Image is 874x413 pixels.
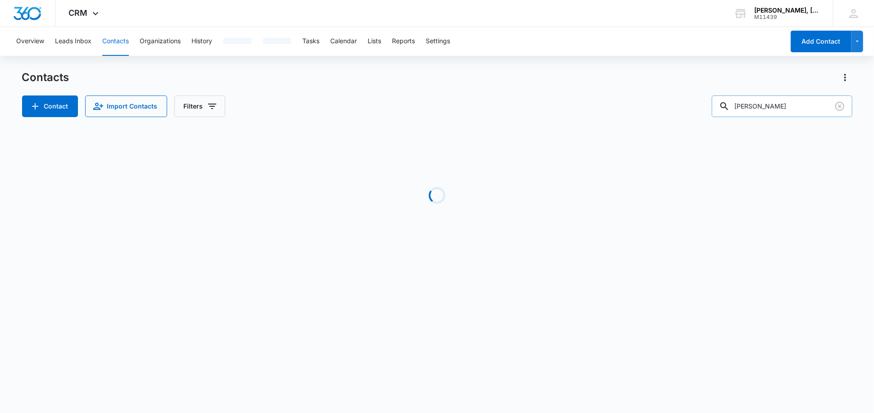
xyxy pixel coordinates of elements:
button: Add Contact [22,95,78,117]
button: Organizations [140,27,181,56]
div: account id [754,14,820,20]
input: Search Contacts [712,95,852,117]
button: Lists [368,27,381,56]
button: Contacts [102,27,129,56]
button: Tasks [302,27,319,56]
button: History [191,27,212,56]
div: account name [754,7,820,14]
button: Calendar [330,27,357,56]
button: Overview [16,27,44,56]
button: Leads Inbox [55,27,91,56]
span: CRM [69,8,88,18]
button: Reports [392,27,415,56]
button: Import Contacts [85,95,167,117]
button: Settings [426,27,450,56]
button: Add Contact [791,31,851,52]
button: Actions [838,70,852,85]
button: Filters [174,95,225,117]
button: Clear [833,99,847,113]
h1: Contacts [22,71,69,84]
